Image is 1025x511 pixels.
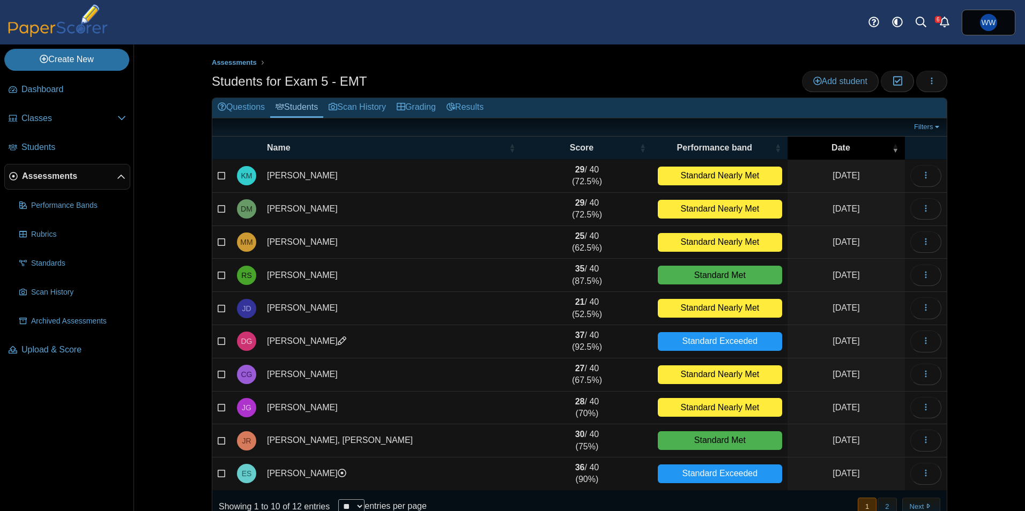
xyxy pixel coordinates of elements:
[833,403,859,412] time: Aug 12, 2025 at 8:45 PM
[262,226,522,259] td: [PERSON_NAME]
[833,336,859,345] time: Aug 12, 2025 at 8:45 PM
[813,77,867,86] span: Add student
[262,424,522,457] td: [PERSON_NAME], [PERSON_NAME]
[522,392,652,425] td: / 40 (70%)
[575,297,585,306] b: 21
[522,424,652,457] td: / 40 (75%)
[911,122,944,132] a: Filters
[4,106,130,132] a: Classes
[242,437,251,445] span: Jorge Reyes Jr
[212,72,367,91] h1: Students for Exam 5 - EMT
[575,397,585,406] b: 28
[267,143,291,152] span: Name
[658,266,782,284] div: Standard Met
[522,457,652,491] td: / 40 (90%)
[241,272,251,279] span: Rachael Salas
[242,404,251,411] span: Justin Garcia
[522,226,652,259] td: / 40 (62.5%)
[658,233,782,252] div: Standard Nearly Met
[262,193,522,226] td: [PERSON_NAME]
[22,170,117,182] span: Assessments
[262,292,522,325] td: [PERSON_NAME]
[242,470,252,477] span: Enrique Salinas
[522,193,652,226] td: / 40 (72.5%)
[15,222,130,247] a: Rubrics
[15,280,130,305] a: Scan History
[575,198,585,207] b: 29
[658,200,782,219] div: Standard Nearly Met
[575,430,585,439] b: 30
[15,309,130,334] a: Archived Assessments
[4,77,130,103] a: Dashboard
[833,204,859,213] time: Aug 12, 2025 at 8:45 PM
[658,431,782,450] div: Standard Met
[522,292,652,325] td: / 40 (52.5%)
[391,98,441,118] a: Grading
[4,164,130,190] a: Assessments
[658,464,782,483] div: Standard Exceeded
[980,14,997,31] span: William Whitney
[241,205,252,213] span: Donovan Magee
[575,165,585,174] b: 29
[262,392,522,425] td: [PERSON_NAME]
[802,71,879,92] a: Add student
[522,358,652,392] td: / 40 (67.5%)
[212,58,257,66] span: Assessments
[831,143,850,152] span: Date
[21,84,126,95] span: Dashboard
[15,193,130,219] a: Performance Bands
[31,316,126,327] span: Archived Assessments
[241,172,252,179] span: Kaylyn Morales
[365,501,427,510] label: entries per page
[833,303,859,312] time: Aug 12, 2025 at 8:45 PM
[962,10,1015,35] a: William Whitney
[833,237,859,246] time: Aug 12, 2025 at 8:45 PM
[4,337,130,363] a: Upload & Score
[4,135,130,161] a: Students
[509,137,515,159] span: Name : Activate to sort
[4,49,129,70] a: Create New
[240,238,252,246] span: Maria Munoz
[892,137,898,159] span: Date : Activate to remove sorting
[21,344,126,356] span: Upload & Score
[4,4,112,37] img: PaperScorer
[31,229,126,240] span: Rubrics
[262,457,522,491] td: [PERSON_NAME]
[658,398,782,417] div: Standard Nearly Met
[441,98,489,118] a: Results
[658,365,782,384] div: Standard Nearly Met
[833,469,859,478] time: Aug 12, 2025 at 8:45 PM
[323,98,391,118] a: Scan History
[21,141,126,153] span: Students
[640,137,646,159] span: Score : Activate to sort
[522,259,652,292] td: / 40 (87.5%)
[658,167,782,185] div: Standard Nearly Met
[15,251,130,276] a: Standards
[522,325,652,358] td: / 40 (92.5%)
[833,370,859,379] time: Aug 12, 2025 at 8:45 PM
[575,264,585,273] b: 35
[933,11,956,34] a: Alerts
[658,299,782,318] div: Standard Nearly Met
[209,56,259,70] a: Assessments
[677,143,752,152] span: Performance band
[31,200,126,211] span: Performance Bands
[262,259,522,292] td: [PERSON_NAME]
[31,258,126,269] span: Standards
[212,98,270,118] a: Questions
[575,231,585,241] b: 25
[982,19,996,26] span: William Whitney
[262,325,522,358] td: [PERSON_NAME]
[833,270,859,280] time: Aug 12, 2025 at 8:45 PM
[570,143,593,152] span: Score
[262,358,522,392] td: [PERSON_NAME]
[21,112,117,124] span: Classes
[242,305,251,312] span: Joseph Dominguez
[241,337,252,345] span: David Garza
[575,330,585,340] b: 37
[270,98,323,118] a: Students
[575,364,585,373] b: 27
[575,463,585,472] b: 36
[775,137,781,159] span: Performance band : Activate to sort
[833,171,859,180] time: Aug 12, 2025 at 8:45 PM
